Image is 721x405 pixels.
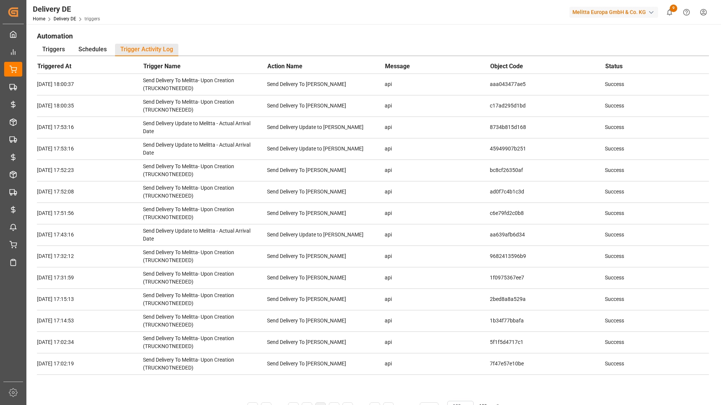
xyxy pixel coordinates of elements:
[143,181,267,202] td: Send Delivery To Melitta- Upon Creation (TRUCKNOTNEEDED)
[605,288,709,310] td: Success
[490,353,605,374] td: 7f47e57e10be
[385,95,489,117] td: api
[490,61,605,74] th: Object Code
[143,224,267,245] td: Send Delivery Update to Melitta - Actual Arrival Date
[267,181,385,202] td: Send Delivery To [PERSON_NAME]
[385,74,489,95] td: api
[385,331,489,353] td: api
[385,224,489,245] td: api
[143,117,267,138] td: Send Delivery Update to Melitta - Actual Arrival Date
[385,288,489,310] td: api
[115,44,178,56] div: Trigger Activity Log
[490,138,605,160] td: 45949907b251
[267,138,385,160] td: Send Delivery Update to [PERSON_NAME]
[605,374,709,396] td: Success
[143,288,267,310] td: Send Delivery To Melitta- Upon Creation (TRUCKNOTNEEDED)
[33,16,45,21] a: Home
[143,160,267,181] td: Send Delivery To Melitta- Upon Creation (TRUCKNOTNEEDED)
[490,202,605,224] td: c6e79fd2c0b8
[33,3,100,15] div: Delivery DE
[143,374,267,396] td: Send Delivery To Melitta- Upon Creation (TRUCKNOTNEEDED)
[605,331,709,353] td: Success
[37,29,709,42] h1: Automation
[37,117,143,138] td: [DATE] 17:53:16
[37,181,143,202] td: [DATE] 17:52:08
[385,353,489,374] td: api
[605,95,709,117] td: Success
[54,16,76,21] a: Delivery DE
[490,310,605,331] td: 1b34f77bbafa
[678,4,695,21] button: Help Center
[267,202,385,224] td: Send Delivery To [PERSON_NAME]
[267,331,385,353] td: Send Delivery To [PERSON_NAME]
[385,202,489,224] td: api
[267,95,385,117] td: Send Delivery To [PERSON_NAME]
[37,61,143,74] th: Triggered At
[605,61,709,74] th: Status
[267,245,385,267] td: Send Delivery To [PERSON_NAME]
[37,288,143,310] td: [DATE] 17:15:13
[490,160,605,181] td: bc8cf26350af
[490,117,605,138] td: 8734b815d168
[605,74,709,95] td: Success
[37,160,143,181] td: [DATE] 17:52:23
[37,310,143,331] td: [DATE] 17:14:53
[143,138,267,160] td: Send Delivery Update to Melitta - Actual Arrival Date
[267,61,385,74] th: Action Name
[37,202,143,224] td: [DATE] 17:51:56
[385,310,489,331] td: api
[143,202,267,224] td: Send Delivery To Melitta- Upon Creation (TRUCKNOTNEEDED)
[385,138,489,160] td: api
[143,331,267,353] td: Send Delivery To Melitta- Upon Creation (TRUCKNOTNEEDED)
[605,353,709,374] td: Success
[143,95,267,117] td: Send Delivery To Melitta- Upon Creation (TRUCKNOTNEEDED)
[490,95,605,117] td: c17ad295d1bd
[490,74,605,95] td: aaa043477ae5
[605,245,709,267] td: Success
[143,74,267,95] td: Send Delivery To Melitta- Upon Creation (TRUCKNOTNEEDED)
[267,288,385,310] td: Send Delivery To [PERSON_NAME]
[143,310,267,331] td: Send Delivery To Melitta- Upon Creation (TRUCKNOTNEEDED)
[385,117,489,138] td: api
[569,7,658,18] div: Melitta Europa GmbH & Co. KG
[605,138,709,160] td: Success
[37,374,143,396] td: [DATE] 17:02:01
[37,224,143,245] td: [DATE] 17:43:16
[670,5,677,12] span: 9
[605,310,709,331] td: Success
[605,224,709,245] td: Success
[143,61,267,74] th: Trigger Name
[37,138,143,160] td: [DATE] 17:53:16
[385,181,489,202] td: api
[490,374,605,396] td: 183de62fbd38
[37,74,143,95] td: [DATE] 18:00:37
[37,331,143,353] td: [DATE] 17:02:34
[605,202,709,224] td: Success
[143,353,267,374] td: Send Delivery To Melitta- Upon Creation (TRUCKNOTNEEDED)
[73,44,112,56] div: Schedules
[490,181,605,202] td: ad0f7c4b1c3d
[37,267,143,288] td: [DATE] 17:31:59
[385,374,489,396] td: api
[267,160,385,181] td: Send Delivery To [PERSON_NAME]
[37,44,70,56] div: Triggers
[569,5,661,19] button: Melitta Europa GmbH & Co. KG
[490,288,605,310] td: 2bed8a8a529a
[385,245,489,267] td: api
[605,117,709,138] td: Success
[605,181,709,202] td: Success
[37,245,143,267] td: [DATE] 17:32:12
[490,331,605,353] td: 5f1f5d4717c1
[605,267,709,288] td: Success
[385,160,489,181] td: api
[267,74,385,95] td: Send Delivery To [PERSON_NAME]
[37,95,143,117] td: [DATE] 18:00:35
[490,245,605,267] td: 9682413596b9
[490,267,605,288] td: 1f0975367ee7
[143,267,267,288] td: Send Delivery To Melitta- Upon Creation (TRUCKNOTNEEDED)
[385,61,489,74] th: Message
[267,310,385,331] td: Send Delivery To [PERSON_NAME]
[37,353,143,374] td: [DATE] 17:02:19
[267,353,385,374] td: Send Delivery To [PERSON_NAME]
[267,224,385,245] td: Send Delivery Update to [PERSON_NAME]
